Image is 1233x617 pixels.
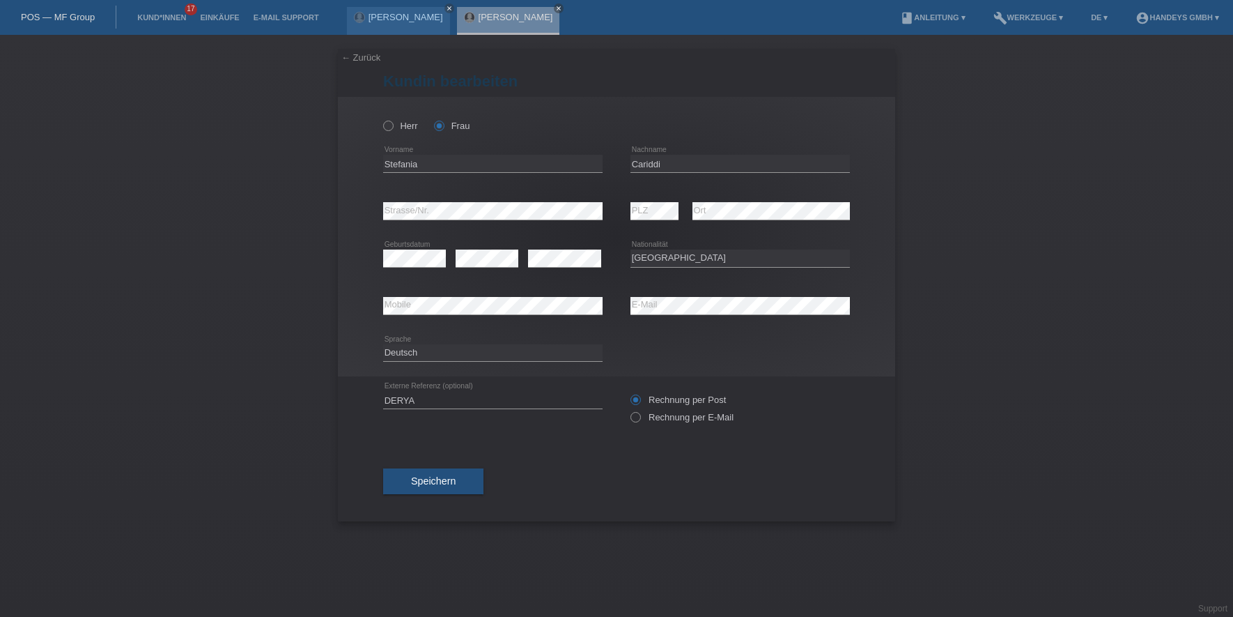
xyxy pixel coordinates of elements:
[1084,13,1115,22] a: DE ▾
[383,469,483,495] button: Speichern
[383,121,418,131] label: Herr
[479,12,553,22] a: [PERSON_NAME]
[630,412,639,429] input: Rechnung per E-Mail
[1129,13,1226,22] a: account_circleHandeys GmbH ▾
[341,52,380,63] a: ← Zurück
[900,11,914,25] i: book
[444,3,454,13] a: close
[369,12,443,22] a: [PERSON_NAME]
[21,12,95,22] a: POS — MF Group
[630,395,639,412] input: Rechnung per Post
[434,121,443,130] input: Frau
[630,395,726,405] label: Rechnung per Post
[383,73,850,90] h1: Kundin bearbeiten
[434,121,470,131] label: Frau
[130,13,193,22] a: Kund*innen
[630,412,734,422] label: Rechnung per E-Mail
[383,121,392,130] input: Herr
[193,13,246,22] a: Einkäufe
[1198,604,1227,614] a: Support
[993,11,1007,25] i: build
[247,13,326,22] a: E-Mail Support
[555,5,562,12] i: close
[446,5,453,12] i: close
[1135,11,1149,25] i: account_circle
[185,3,197,15] span: 17
[411,475,456,487] span: Speichern
[986,13,1071,22] a: buildWerkzeuge ▾
[893,13,972,22] a: bookAnleitung ▾
[554,3,564,13] a: close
